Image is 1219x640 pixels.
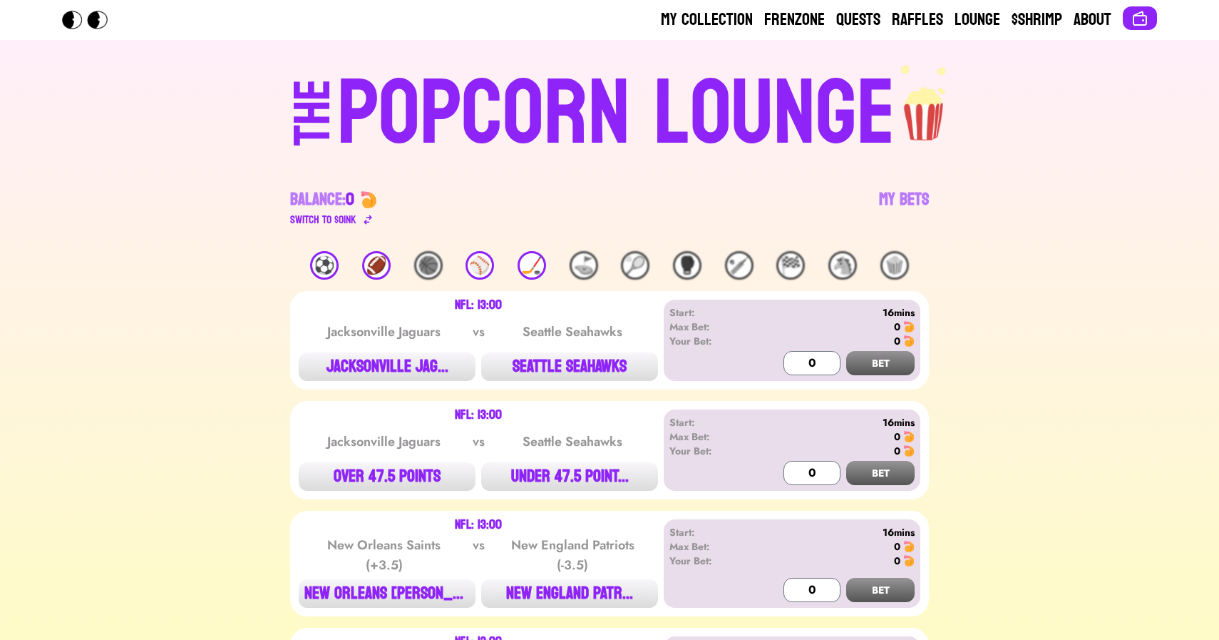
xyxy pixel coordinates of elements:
[62,11,119,29] img: Popcorn
[894,334,900,348] div: 0
[903,541,915,552] img: 🍤
[955,9,1000,31] a: Lounge
[287,79,339,174] div: THE
[669,539,751,554] div: Max Bet:
[362,251,391,280] div: 🏈
[894,444,900,458] div: 0
[846,461,915,485] button: BET
[669,305,751,320] div: Start:
[895,63,954,143] img: popcorn
[1012,9,1062,31] a: $Shrimp
[346,184,354,215] span: 0
[1131,10,1148,27] img: Connect wallet
[903,445,915,457] img: 🍤
[621,251,649,280] div: 🎾
[481,352,658,381] button: SEATTLE SEAHAWKS
[751,415,915,430] div: 16mins
[836,9,880,31] a: Quests
[846,578,915,602] button: BET
[903,321,915,332] img: 🍤
[894,320,900,334] div: 0
[312,535,456,575] div: New Orleans Saints (+3.5)
[500,535,644,575] div: New England Patriots (-3.5)
[466,251,494,280] div: ⚾️
[337,68,895,160] div: POPCORN LOUNGE
[669,554,751,568] div: Your Bet:
[170,63,1049,160] a: THEPOPCORN LOUNGEpopcorn
[570,251,598,280] div: ⛳️
[892,9,943,31] a: Raffles
[310,251,339,280] div: ⚽️
[903,431,915,442] img: 🍤
[879,188,929,228] a: My Bets
[846,351,915,375] button: BET
[669,444,751,458] div: Your Bet:
[518,251,546,280] div: 🏒
[669,415,751,430] div: Start:
[669,320,751,334] div: Max Bet:
[764,9,825,31] a: Frenzone
[299,352,475,381] button: JACKSONVILLE JAG...
[470,432,488,452] div: vs
[880,251,909,280] div: 🍿
[299,579,475,608] button: NEW ORLEANS [PERSON_NAME]...
[751,305,915,320] div: 16mins
[290,211,356,228] div: Switch to $ OINK
[751,525,915,539] div: 16mins
[669,525,751,539] div: Start:
[500,322,644,342] div: Seattle Seahawks
[455,300,502,311] div: NFL: 13:00
[673,251,701,280] div: 🥊
[481,462,658,491] button: UNDER 47.5 POINT...
[894,539,900,554] div: 0
[661,9,753,31] a: My Collection
[894,430,900,444] div: 0
[894,554,900,568] div: 0
[470,322,488,342] div: vs
[669,430,751,444] div: Max Bet:
[903,335,915,347] img: 🍤
[828,251,857,280] div: 🐴
[481,579,658,608] button: NEW ENGLAND PATR...
[669,334,751,348] div: Your Bet:
[500,432,644,452] div: Seattle Seahawks
[470,535,488,575] div: vs
[725,251,753,280] div: 🏏
[1074,9,1111,31] a: About
[312,322,456,342] div: Jacksonville Jaguars
[414,251,443,280] div: 🏀
[455,410,502,421] div: NFL: 13:00
[455,519,502,531] div: NFL: 13:00
[903,555,915,567] img: 🍤
[312,432,456,452] div: Jacksonville Jaguars
[299,462,475,491] button: OVER 47.5 POINTS
[776,251,805,280] div: 🏁
[360,191,377,208] img: 🍤
[290,188,354,211] div: Balance:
